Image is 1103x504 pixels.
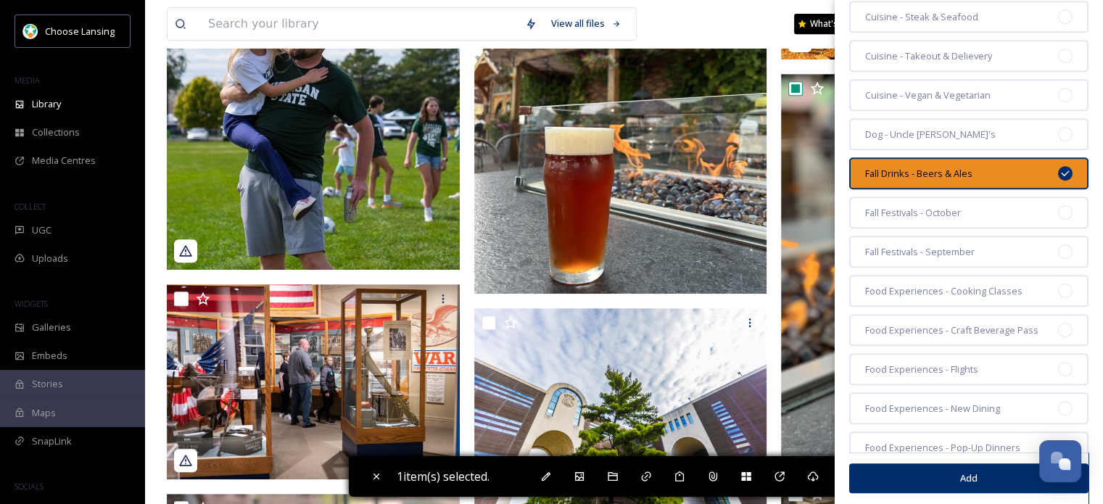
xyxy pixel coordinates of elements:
span: UGC [32,223,51,237]
span: 1 item(s) selected. [397,468,489,484]
span: Embeds [32,349,67,363]
span: Galleries [32,321,71,334]
input: Search your library [201,8,518,40]
span: Maps [32,406,56,420]
span: Cuisine - Steak & Seafood [865,10,978,24]
span: MEDIA [15,75,40,86]
a: What's New [794,14,867,34]
span: WIDGETS [15,298,48,309]
img: michigan_history_center-3504436.jpg [167,284,460,480]
span: Food Experiences - Craft Beverage Pass [865,323,1038,337]
span: Cuisine - Vegan & Vegetarian [865,88,991,102]
span: Food Experiences - Cooking Classes [865,284,1023,298]
span: COLLECT [15,201,46,212]
a: View all files [544,9,629,38]
span: Collections [32,125,80,139]
span: Food Experiences - Flights [865,363,978,376]
img: michigan_history_center-3043769.jpg [474,308,767,504]
span: Fall Festivals - October [865,206,961,220]
span: Fall Drinks - Beers & Ales [865,167,972,181]
span: Library [32,97,61,111]
span: Dog - Uncle [PERSON_NAME]'s [865,128,996,141]
span: Uploads [32,252,68,265]
span: Media Centres [32,154,96,168]
img: ext_1757524224.461796_lookingglassbrewingco@gmail.com-IMG_7542.jpeg [781,74,1074,464]
span: Choose Lansing [45,25,115,38]
span: Cuisine - Takeout & Delievery [865,49,992,63]
button: Add [849,463,1088,493]
span: Fall Festivals - September [865,245,975,259]
img: logo.jpeg [23,24,38,38]
span: Stories [32,377,63,391]
span: Food Experiences - New Dining [865,402,1000,416]
span: SnapLink [32,434,72,448]
button: Open Chat [1039,440,1081,482]
span: SOCIALS [15,481,44,492]
span: Food Experiences - Pop-Up Dinners [865,441,1020,455]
